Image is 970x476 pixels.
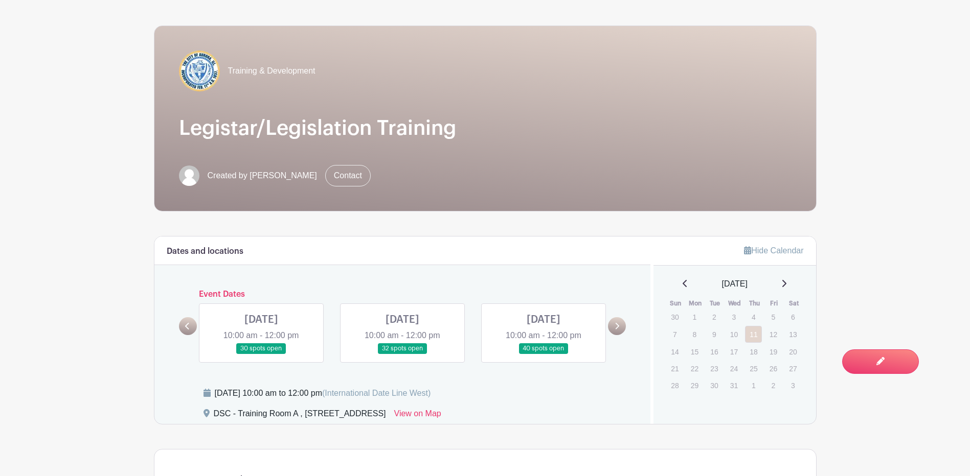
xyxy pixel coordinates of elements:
p: 15 [686,344,703,360]
span: [DATE] [722,278,748,290]
img: COA%20logo%20(2).jpg [179,51,220,91]
span: (International Date Line West) [322,389,431,397]
p: 20 [784,344,801,360]
p: 3 [726,309,742,325]
p: 30 [666,309,683,325]
th: Sun [666,298,686,308]
img: default-ce2991bfa6775e67f084385cd625a349d9dcbb7a52a09fb2fda1e96e2d18dcdb.png [179,165,199,186]
span: Created by [PERSON_NAME] [208,170,317,182]
a: View on Map [394,408,441,424]
p: 5 [765,309,782,325]
p: 6 [784,309,801,325]
a: 11 [745,326,762,343]
p: 12 [765,326,782,342]
p: 2 [706,309,723,325]
a: Contact [325,165,371,186]
p: 21 [666,361,683,376]
p: 17 [726,344,742,360]
p: 9 [706,326,723,342]
p: 24 [726,361,742,376]
p: 14 [666,344,683,360]
div: DSC - Training Room A , [STREET_ADDRESS] [214,408,386,424]
h1: Legistar/Legislation Training [179,116,792,140]
p: 28 [666,377,683,393]
div: [DATE] 10:00 am to 12:00 pm [215,387,431,399]
th: Mon [686,298,706,308]
h6: Event Dates [197,290,608,299]
p: 8 [686,326,703,342]
p: 18 [745,344,762,360]
span: Training & Development [228,65,315,77]
p: 22 [686,361,703,376]
a: Hide Calendar [744,246,803,255]
th: Fri [764,298,784,308]
p: 27 [784,361,801,376]
p: 2 [765,377,782,393]
p: 29 [686,377,703,393]
p: 26 [765,361,782,376]
p: 4 [745,309,762,325]
p: 23 [706,361,723,376]
p: 16 [706,344,723,360]
p: 19 [765,344,782,360]
p: 10 [726,326,742,342]
th: Sat [784,298,804,308]
th: Thu [745,298,764,308]
p: 3 [784,377,801,393]
p: 1 [686,309,703,325]
h6: Dates and locations [167,247,243,256]
p: 25 [745,361,762,376]
p: 13 [784,326,801,342]
p: 30 [706,377,723,393]
th: Wed [725,298,745,308]
p: 1 [745,377,762,393]
th: Tue [705,298,725,308]
p: 7 [666,326,683,342]
p: 31 [726,377,742,393]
